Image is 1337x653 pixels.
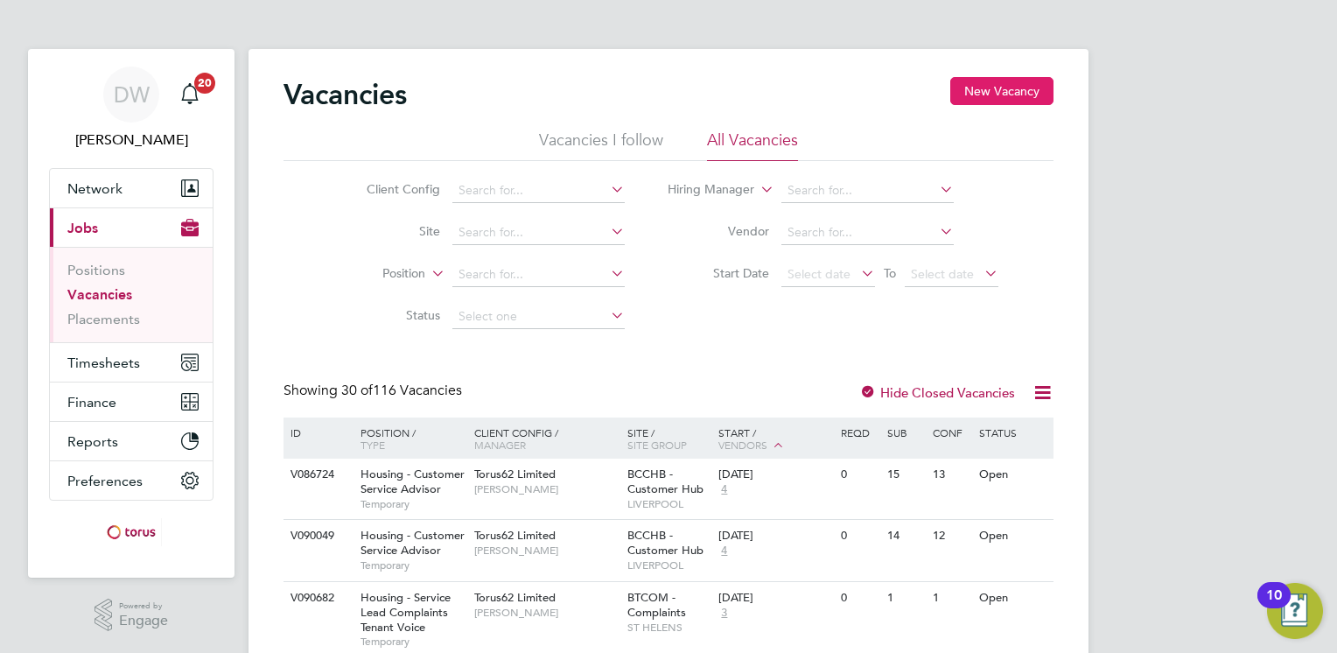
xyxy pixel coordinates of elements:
span: Housing - Customer Service Advisor [360,467,465,496]
span: Vendors [718,438,767,452]
div: 0 [836,582,882,614]
div: Open [975,582,1051,614]
span: Select date [787,266,850,282]
div: Sub [883,418,928,447]
div: 14 [883,520,928,552]
label: Status [339,307,440,323]
span: Torus62 Limited [474,590,556,605]
div: Open [975,459,1051,491]
button: Open Resource Center, 10 new notifications [1267,583,1323,639]
button: Timesheets [50,343,213,382]
div: V090682 [286,582,347,614]
div: V086724 [286,459,347,491]
label: Vendor [668,223,769,239]
span: Finance [67,394,116,411]
span: Powered by [119,599,168,614]
span: Preferences [67,473,143,489]
input: Search for... [452,263,625,287]
div: [DATE] [718,529,832,544]
label: Site [339,223,440,239]
span: 4 [718,544,730,558]
span: [PERSON_NAME] [474,482,619,496]
div: Showing [283,382,465,400]
div: Reqd [836,418,882,447]
span: LIVERPOOL [627,497,710,511]
div: 10 [1266,595,1282,618]
div: [DATE] [718,591,832,606]
div: Status [975,418,1051,447]
span: Housing - Service Lead Complaints Tenant Voice [360,590,451,635]
span: Manager [474,438,526,452]
span: 20 [194,73,215,94]
li: All Vacancies [707,130,798,161]
span: Network [67,180,122,197]
span: BCCHB - Customer Hub [627,528,703,558]
span: Engage [119,614,168,628]
span: [PERSON_NAME] [474,544,619,558]
input: Select one [452,305,625,329]
label: Start Date [668,265,769,281]
a: Powered byEngage [94,599,169,632]
a: Vacancies [67,286,132,303]
button: Finance [50,383,213,421]
span: To [878,262,901,284]
li: Vacancies I follow [539,130,663,161]
span: Dave Waite [49,130,213,151]
button: Preferences [50,461,213,500]
span: Temporary [360,497,465,511]
div: 13 [928,459,974,491]
label: Hiring Manager [654,181,754,199]
input: Search for... [452,179,625,203]
div: 1 [928,582,974,614]
span: BCCHB - Customer Hub [627,467,703,496]
span: Temporary [360,635,465,649]
span: Jobs [67,220,98,236]
div: Site / [623,418,715,460]
a: Go to home page [49,518,213,546]
span: Temporary [360,558,465,572]
span: Site Group [627,438,687,452]
span: ST HELENS [627,621,710,635]
div: 0 [836,520,882,552]
div: 1 [883,582,928,614]
div: ID [286,418,347,447]
span: 3 [718,606,730,621]
div: Start / [714,418,836,461]
input: Search for... [781,221,954,245]
button: Reports [50,422,213,460]
div: Position / [347,418,470,460]
span: Torus62 Limited [474,467,556,481]
div: 15 [883,459,928,491]
div: Jobs [50,247,213,342]
div: V090049 [286,520,347,552]
input: Search for... [452,221,625,245]
span: 116 Vacancies [341,382,462,399]
button: Network [50,169,213,207]
div: Open [975,520,1051,552]
span: Reports [67,433,118,450]
span: BTCOM - Complaints [627,590,686,620]
label: Client Config [339,181,440,197]
h2: Vacancies [283,77,407,112]
button: Jobs [50,208,213,247]
div: Client Config / [470,418,623,460]
div: [DATE] [718,467,832,482]
span: LIVERPOOL [627,558,710,572]
span: 4 [718,482,730,497]
span: [PERSON_NAME] [474,606,619,620]
label: Position [325,265,425,283]
img: torus-logo-retina.png [101,518,162,546]
a: Positions [67,262,125,278]
a: 20 [172,67,207,123]
span: Select date [911,266,974,282]
nav: Main navigation [28,49,234,578]
span: 30 of [341,382,373,399]
a: DW[PERSON_NAME] [49,67,213,151]
div: 12 [928,520,974,552]
span: DW [114,83,150,106]
span: Housing - Customer Service Advisor [360,528,465,558]
span: Type [360,438,385,452]
span: Torus62 Limited [474,528,556,543]
span: Timesheets [67,355,140,371]
input: Search for... [781,179,954,203]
